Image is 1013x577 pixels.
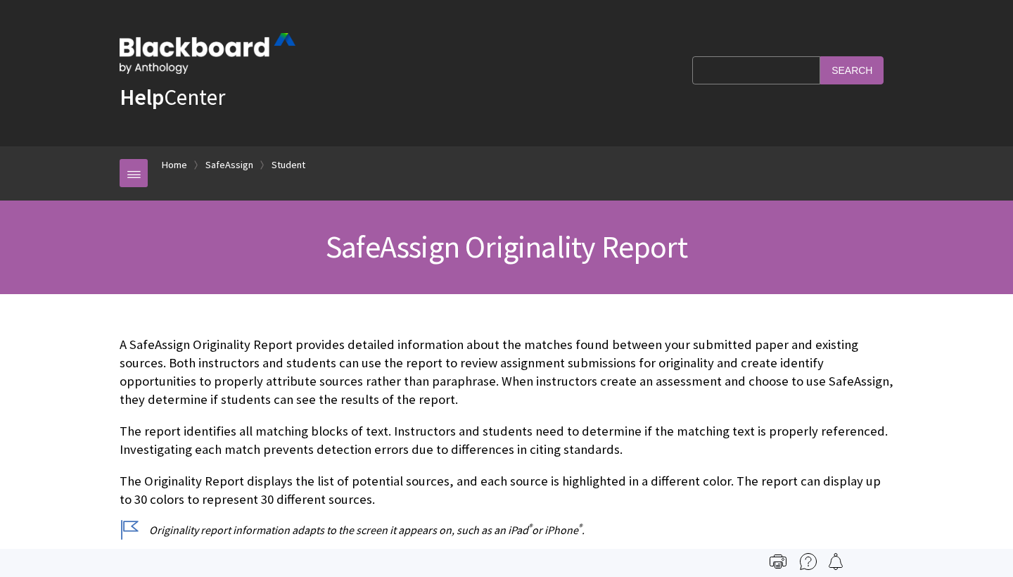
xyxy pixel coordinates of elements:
[162,156,187,174] a: Home
[528,521,532,532] sup: ®
[120,422,893,459] p: The report identifies all matching blocks of text. Instructors and students need to determine if ...
[800,553,817,570] img: More help
[120,522,893,538] p: Originality report information adapts to the screen it appears on, such as an iPad or iPhone .
[120,83,164,111] strong: Help
[120,336,893,410] p: A SafeAssign Originality Report provides detailed information about the matches found between you...
[770,553,786,570] img: Print
[578,521,582,532] sup: ®
[120,33,295,74] img: Blackboard by Anthology
[820,56,884,84] input: Search
[120,83,225,111] a: HelpCenter
[326,227,687,266] span: SafeAssign Originality Report
[120,472,893,509] p: The Originality Report displays the list of potential sources, and each source is highlighted in ...
[827,553,844,570] img: Follow this page
[205,156,253,174] a: SafeAssign
[272,156,305,174] a: Student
